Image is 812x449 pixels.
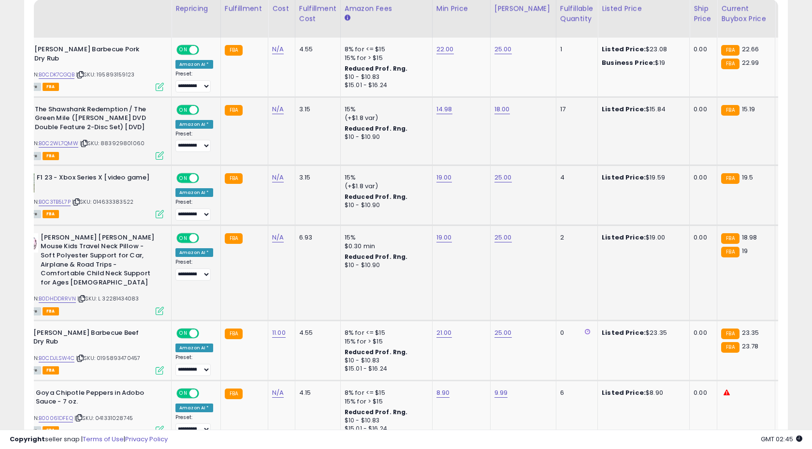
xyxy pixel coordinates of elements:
[83,434,124,444] a: Terms of Use
[225,45,243,56] small: FBA
[345,242,425,251] div: $0.30 min
[345,329,425,337] div: 8% for <= $15
[43,152,59,160] span: FBA
[272,388,284,398] a: N/A
[345,81,425,90] div: $15.01 - $16.24
[10,435,168,444] div: seller snap | |
[19,173,164,217] div: ASIN:
[345,193,408,201] b: Reduced Prof. Rng.
[694,233,710,242] div: 0.00
[721,105,739,116] small: FBA
[721,59,739,69] small: FBA
[345,408,408,416] b: Reduced Prof. Rng.
[177,389,189,397] span: ON
[602,173,646,182] b: Listed Price:
[345,124,408,133] b: Reduced Prof. Rng.
[345,365,425,373] div: $15.01 - $16.24
[43,83,59,91] span: FBA
[175,354,213,376] div: Preset:
[72,198,133,206] span: | SKU: 014633383522
[742,328,759,337] span: 23.35
[721,247,739,257] small: FBA
[560,329,590,337] div: 0
[299,45,333,54] div: 4.55
[345,397,425,406] div: 15% for > $15
[345,357,425,365] div: $10 - $10.83
[721,233,739,244] small: FBA
[272,173,284,182] a: N/A
[299,173,333,182] div: 3.15
[602,328,646,337] b: Listed Price:
[175,188,213,197] div: Amazon AI *
[345,233,425,242] div: 15%
[602,388,646,397] b: Listed Price:
[175,131,213,152] div: Preset:
[272,328,286,338] a: 11.00
[175,248,213,257] div: Amazon AI *
[602,58,655,67] b: Business Price:
[77,295,139,302] span: | SKU: L 32281434083
[175,259,213,281] div: Preset:
[39,139,78,148] a: B0C2WL7QMW
[721,3,771,24] div: Current Buybox Price
[76,354,140,362] span: | SKU: 0195893470457
[721,342,739,353] small: FBA
[345,261,425,269] div: $10 - $10.90
[345,417,425,425] div: $10 - $10.83
[742,58,759,67] span: 22.99
[225,3,264,14] div: Fulfillment
[560,233,590,242] div: 2
[345,133,425,141] div: $10 - $10.90
[175,414,213,436] div: Preset:
[494,45,512,54] a: 25.00
[299,329,333,337] div: 4.55
[560,105,590,114] div: 17
[36,389,153,409] b: Goya Chipotle Peppers in Adobo Sauce - 7 oz.
[694,105,710,114] div: 0.00
[19,389,164,434] div: ASIN:
[345,337,425,346] div: 15% for > $15
[43,210,59,218] span: FBA
[177,105,189,114] span: ON
[721,329,739,339] small: FBA
[742,45,759,54] span: 22.66
[175,120,213,129] div: Amazon AI *
[299,389,333,397] div: 4.15
[345,14,350,22] small: Amazon Fees.
[761,434,802,444] span: 2025-10-13 02:45 GMT
[345,253,408,261] b: Reduced Prof. Rng.
[43,366,59,374] span: FBA
[74,414,133,422] span: | SKU: 041331028745
[37,173,154,185] b: F1 23 - Xbox Series X [video game]
[602,3,685,14] div: Listed Price
[694,3,713,24] div: Ship Price
[602,233,682,242] div: $19.00
[175,71,213,92] div: Preset:
[80,139,145,147] span: | SKU: 883929801060
[694,389,710,397] div: 0.00
[39,198,71,206] a: B0C3TB5L7P
[272,233,284,242] a: N/A
[225,329,243,339] small: FBA
[34,45,152,65] b: [PERSON_NAME] Barbecue Pork Dry Rub
[345,114,425,122] div: (+$1.8 var)
[345,389,425,397] div: 8% for <= $15
[436,173,452,182] a: 19.00
[39,71,74,79] a: B0CDK7CGQB
[225,233,243,244] small: FBA
[602,45,646,54] b: Listed Price:
[33,329,151,349] b: [PERSON_NAME] Barbecue Beef Dry Rub
[345,182,425,191] div: (+$1.8 var)
[299,3,336,24] div: Fulfillment Cost
[436,45,454,54] a: 22.00
[39,354,74,362] a: B0CDJLSW4C
[602,105,646,114] b: Listed Price:
[345,201,425,210] div: $10 - $10.90
[742,105,755,114] span: 15.19
[175,344,213,352] div: Amazon AI *
[721,173,739,184] small: FBA
[742,233,757,242] span: 18.98
[742,342,759,351] span: 23.78
[345,348,408,356] b: Reduced Prof. Rng.
[225,105,243,116] small: FBA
